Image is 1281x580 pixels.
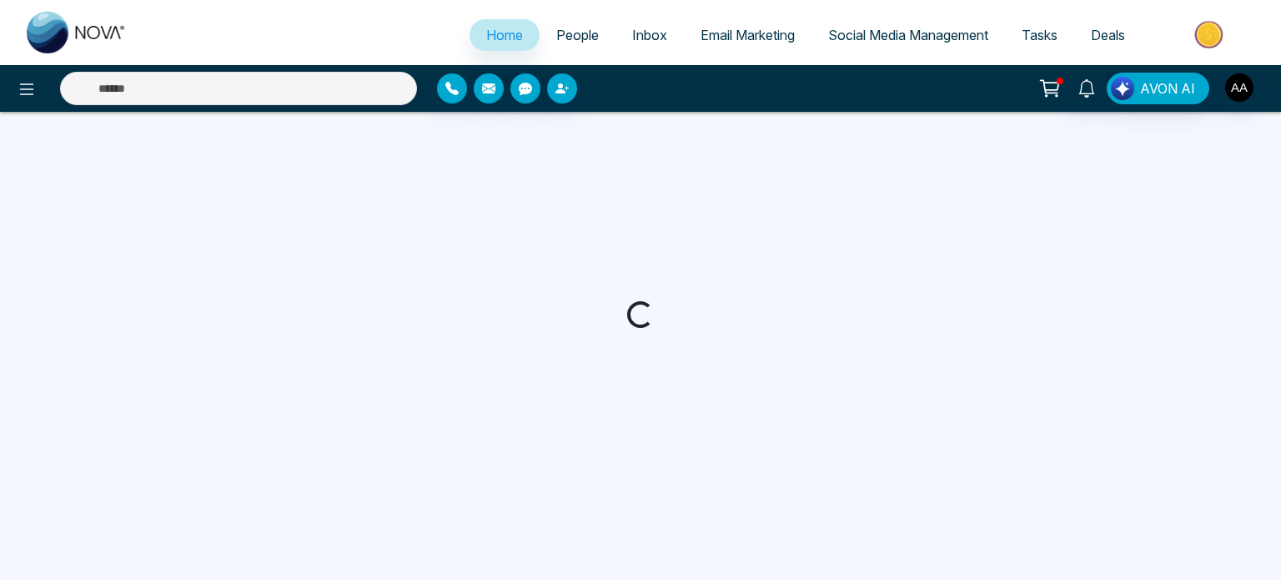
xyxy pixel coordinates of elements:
img: Market-place.gif [1150,16,1271,53]
span: Email Marketing [701,27,795,43]
span: Home [486,27,523,43]
a: Deals [1074,19,1142,51]
img: Lead Flow [1111,77,1134,100]
span: AVON AI [1140,78,1195,98]
span: Inbox [632,27,667,43]
a: Home [470,19,540,51]
img: Nova CRM Logo [27,12,127,53]
a: Social Media Management [811,19,1005,51]
span: Deals [1091,27,1125,43]
a: Inbox [615,19,684,51]
span: Tasks [1022,27,1057,43]
a: Email Marketing [684,19,811,51]
button: AVON AI [1107,73,1209,104]
img: User Avatar [1225,73,1253,102]
span: People [556,27,599,43]
span: Social Media Management [828,27,988,43]
a: Tasks [1005,19,1074,51]
a: People [540,19,615,51]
